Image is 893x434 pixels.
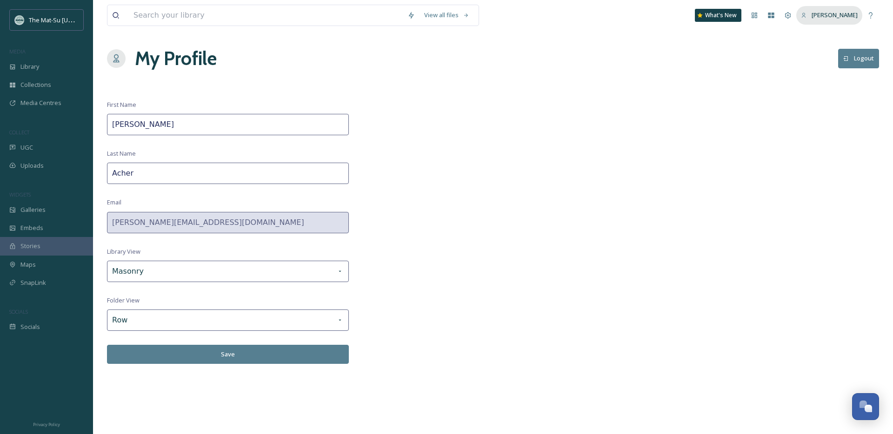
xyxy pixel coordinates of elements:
button: Open Chat [852,393,879,420]
span: Maps [20,260,36,269]
a: What's New [695,9,741,22]
span: Embeds [20,224,43,232]
span: WIDGETS [9,191,31,198]
span: Folder View [107,296,140,305]
span: MEDIA [9,48,26,55]
input: First [107,114,349,135]
span: Library View [107,247,140,256]
span: Privacy Policy [33,421,60,427]
div: Row [107,309,349,331]
span: UGC [20,143,33,152]
span: SnapLink [20,278,46,287]
a: Privacy Policy [33,418,60,429]
h1: My Profile [135,45,217,72]
span: Library [20,62,39,71]
a: [PERSON_NAME] [796,6,862,24]
span: Email [107,198,121,207]
span: First Name [107,100,136,109]
input: Last [107,163,349,184]
span: Collections [20,80,51,89]
button: Logout [838,49,879,68]
span: Last Name [107,149,136,158]
span: Stories [20,242,40,250]
img: Social_thumbnail.png [15,15,24,25]
span: [PERSON_NAME] [812,11,858,19]
input: Search your library [129,5,403,26]
span: Galleries [20,205,46,214]
span: Socials [20,322,40,331]
span: Media Centres [20,99,61,107]
div: Masonry [107,261,349,282]
span: COLLECT [9,129,29,136]
span: Uploads [20,161,44,170]
span: SOCIALS [9,308,28,315]
button: Save [107,345,349,364]
span: The Mat-Su [US_STATE] [29,15,93,24]
a: View all files [420,6,474,24]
